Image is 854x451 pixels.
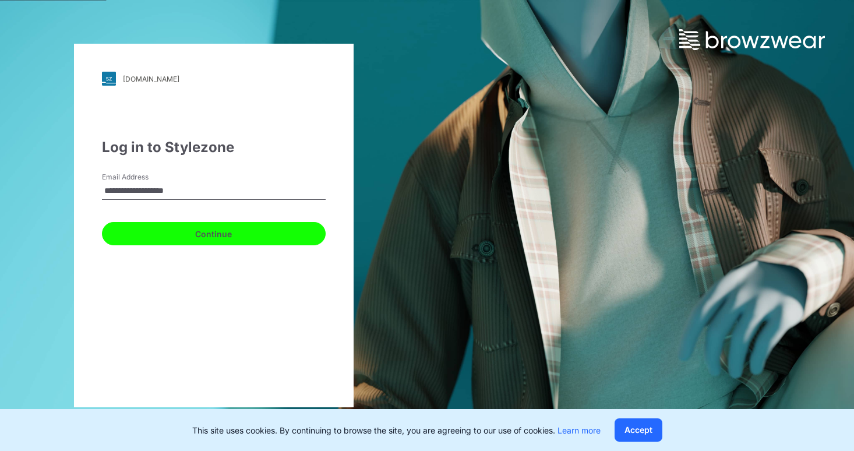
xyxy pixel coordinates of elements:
button: Accept [615,418,662,442]
a: Learn more [557,425,601,435]
button: Continue [102,222,326,245]
img: svg+xml;base64,PHN2ZyB3aWR0aD0iMjgiIGhlaWdodD0iMjgiIHZpZXdCb3g9IjAgMCAyOCAyOCIgZmlsbD0ibm9uZSIgeG... [102,72,116,86]
a: [DOMAIN_NAME] [102,72,326,86]
div: Log in to Stylezone [102,137,326,158]
img: browzwear-logo.73288ffb.svg [679,29,825,50]
label: Email Address [102,172,183,182]
div: [DOMAIN_NAME] [123,75,179,83]
p: This site uses cookies. By continuing to browse the site, you are agreeing to our use of cookies. [192,424,601,436]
